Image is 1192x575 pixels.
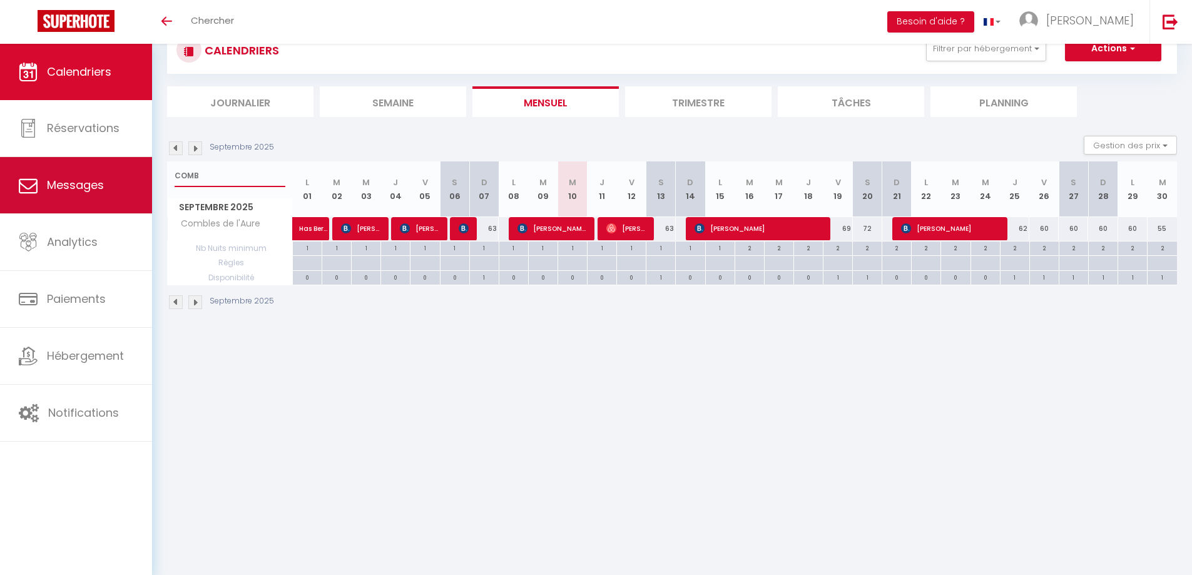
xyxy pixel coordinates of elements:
[320,86,466,117] li: Semaine
[191,14,234,27] span: Chercher
[1012,176,1017,188] abbr: J
[470,242,499,253] div: 1
[539,176,547,188] abbr: M
[299,210,328,234] span: Has Berkers
[517,216,586,240] span: [PERSON_NAME]
[617,242,646,253] div: 1
[381,242,410,253] div: 1
[687,176,693,188] abbr: D
[1118,242,1147,253] div: 2
[1029,217,1059,240] div: 60
[440,161,469,217] th: 06
[1046,13,1134,28] span: [PERSON_NAME]
[1148,271,1177,283] div: 1
[1118,217,1148,240] div: 60
[352,242,380,253] div: 1
[617,271,646,283] div: 0
[835,176,841,188] abbr: V
[1000,217,1029,240] div: 62
[1030,271,1059,283] div: 1
[706,242,735,253] div: 1
[735,161,764,217] th: 16
[706,271,735,283] div: 0
[47,348,124,364] span: Hébergement
[1148,161,1177,217] th: 30
[941,271,970,283] div: 0
[569,176,576,188] abbr: M
[452,176,457,188] abbr: S
[676,161,705,217] th: 14
[646,271,675,283] div: 1
[469,217,499,240] div: 63
[210,295,274,307] p: Septembre 2025
[293,217,322,241] a: Has Berkers
[210,141,274,153] p: Septembre 2025
[558,271,587,283] div: 0
[588,242,616,253] div: 1
[606,216,646,240] span: [PERSON_NAME]
[823,161,852,217] th: 19
[1100,176,1106,188] abbr: D
[1001,271,1029,283] div: 1
[930,86,1077,117] li: Planning
[529,271,558,283] div: 0
[676,242,705,253] div: 1
[1065,36,1161,61] button: Actions
[499,161,528,217] th: 08
[499,271,528,283] div: 0
[293,242,322,253] div: 1
[901,216,999,240] span: [PERSON_NAME]
[1001,242,1029,253] div: 2
[823,271,852,283] div: 1
[970,161,1000,217] th: 24
[765,242,793,253] div: 2
[305,176,309,188] abbr: L
[459,216,469,240] span: [PERSON_NAME]
[882,161,912,217] th: 21
[1041,176,1047,188] abbr: V
[322,271,351,283] div: 0
[941,161,970,217] th: 23
[1159,176,1166,188] abbr: M
[865,176,870,188] abbr: S
[853,161,882,217] th: 20
[168,271,292,285] span: Disponibilité
[912,271,940,283] div: 0
[410,242,439,253] div: 1
[823,217,852,240] div: 69
[617,161,646,217] th: 12
[410,271,439,283] div: 0
[472,86,619,117] li: Mensuel
[912,161,941,217] th: 22
[926,36,1046,61] button: Filtrer par hébergement
[441,242,469,253] div: 1
[170,217,263,231] span: Combles de l'Aure
[469,161,499,217] th: 07
[558,242,587,253] div: 1
[381,271,410,283] div: 0
[47,291,106,307] span: Paiements
[794,242,823,253] div: 2
[1030,242,1059,253] div: 2
[912,242,940,253] div: 2
[764,161,793,217] th: 17
[853,217,882,240] div: 72
[529,242,558,253] div: 1
[47,234,98,250] span: Analytics
[393,176,398,188] abbr: J
[1059,271,1088,283] div: 1
[1071,176,1076,188] abbr: S
[10,5,48,43] button: Ouvrir le widget de chat LiveChat
[646,242,675,253] div: 1
[1059,161,1088,217] th: 27
[806,176,811,188] abbr: J
[588,161,617,217] th: 11
[705,161,735,217] th: 15
[588,271,616,283] div: 0
[887,11,974,33] button: Besoin d'aide ?
[646,217,676,240] div: 63
[362,176,370,188] abbr: M
[793,161,823,217] th: 18
[167,86,313,117] li: Journalier
[765,271,793,283] div: 0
